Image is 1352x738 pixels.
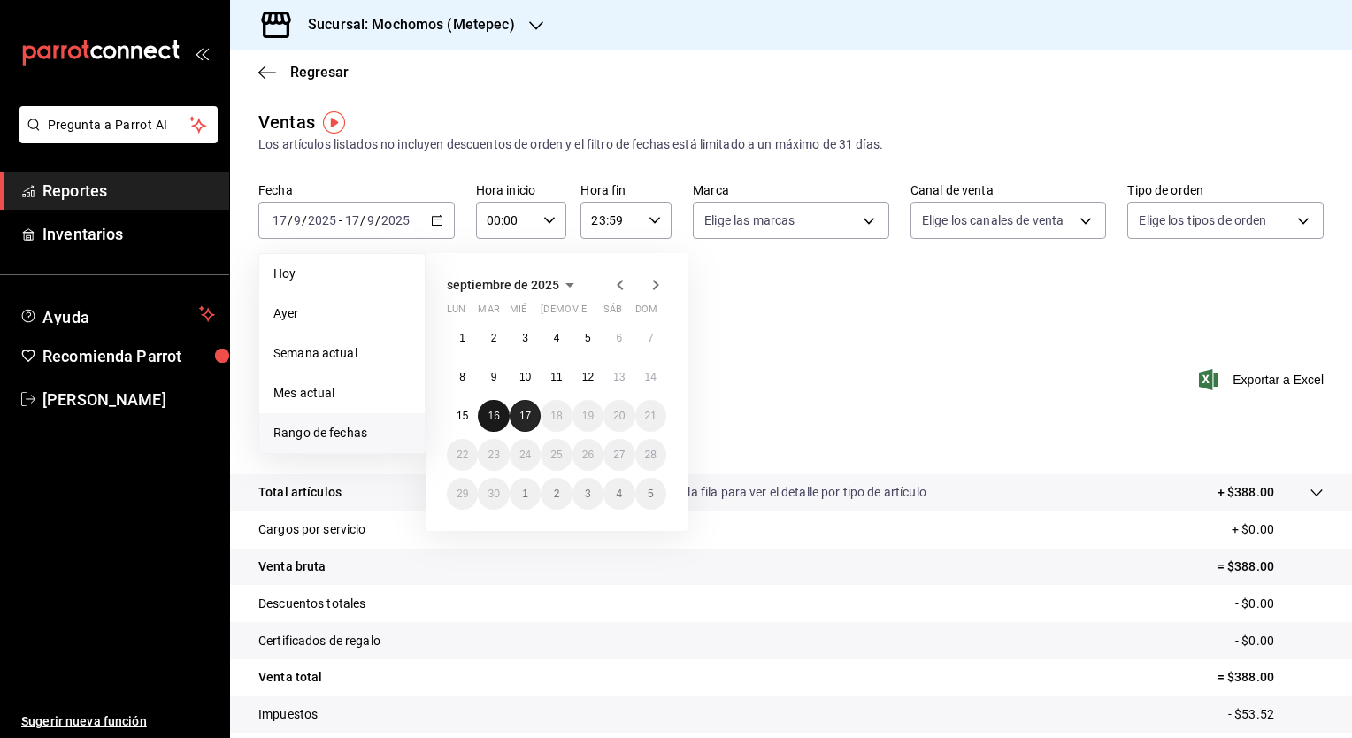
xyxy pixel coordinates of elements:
[478,478,509,510] button: 30 de septiembre de 2025
[258,135,1324,154] div: Los artículos listados no incluyen descuentos de orden y el filtro de fechas está limitado a un m...
[648,332,654,344] abbr: 7 de septiembre de 2025
[258,109,315,135] div: Ventas
[633,483,926,502] p: Da clic en la fila para ver el detalle por tipo de artículo
[572,322,603,354] button: 5 de septiembre de 2025
[272,213,288,227] input: --
[258,432,1324,453] p: Resumen
[48,116,190,135] span: Pregunta a Parrot AI
[258,184,455,196] label: Fecha
[550,410,562,422] abbr: 18 de septiembre de 2025
[572,439,603,471] button: 26 de septiembre de 2025
[258,520,366,539] p: Cargos por servicio
[258,64,349,81] button: Regresar
[572,304,587,322] abbr: viernes
[478,361,509,393] button: 9 de septiembre de 2025
[1218,483,1274,502] p: + $388.00
[554,488,560,500] abbr: 2 de octubre de 2025
[491,371,497,383] abbr: 9 de septiembre de 2025
[307,213,337,227] input: ----
[459,371,465,383] abbr: 8 de septiembre de 2025
[603,361,634,393] button: 13 de septiembre de 2025
[491,332,497,344] abbr: 2 de septiembre de 2025
[1228,705,1324,724] p: - $53.52
[613,371,625,383] abbr: 13 de septiembre de 2025
[572,478,603,510] button: 3 de octubre de 2025
[21,712,215,731] span: Sugerir nueva función
[273,265,411,283] span: Hoy
[645,410,657,422] abbr: 21 de septiembre de 2025
[1139,211,1266,229] span: Elige los tipos de orden
[293,213,302,227] input: --
[258,557,326,576] p: Venta bruta
[294,14,515,35] h3: Sucursal: Mochomos (Metepec)
[616,332,622,344] abbr: 6 de septiembre de 2025
[478,304,499,322] abbr: martes
[447,304,465,322] abbr: lunes
[457,449,468,461] abbr: 22 de septiembre de 2025
[457,410,468,422] abbr: 15 de septiembre de 2025
[273,384,411,403] span: Mes actual
[447,478,478,510] button: 29 de septiembre de 2025
[541,361,572,393] button: 11 de septiembre de 2025
[550,449,562,461] abbr: 25 de septiembre de 2025
[366,213,375,227] input: --
[648,488,654,500] abbr: 5 de octubre de 2025
[522,332,528,344] abbr: 3 de septiembre de 2025
[447,400,478,432] button: 15 de septiembre de 2025
[488,449,499,461] abbr: 23 de septiembre de 2025
[616,488,622,500] abbr: 4 de octubre de 2025
[273,304,411,323] span: Ayer
[288,213,293,227] span: /
[360,213,365,227] span: /
[447,278,559,292] span: septiembre de 2025
[635,304,657,322] abbr: domingo
[645,449,657,461] abbr: 28 de septiembre de 2025
[510,322,541,354] button: 3 de septiembre de 2025
[519,371,531,383] abbr: 10 de septiembre de 2025
[375,213,380,227] span: /
[645,371,657,383] abbr: 14 de septiembre de 2025
[447,439,478,471] button: 22 de septiembre de 2025
[635,400,666,432] button: 21 de septiembre de 2025
[603,439,634,471] button: 27 de septiembre de 2025
[1202,369,1324,390] button: Exportar a Excel
[582,410,594,422] abbr: 19 de septiembre de 2025
[693,184,889,196] label: Marca
[635,361,666,393] button: 14 de septiembre de 2025
[42,304,192,325] span: Ayuda
[510,400,541,432] button: 17 de septiembre de 2025
[541,478,572,510] button: 2 de octubre de 2025
[258,705,318,724] p: Impuestos
[519,449,531,461] abbr: 24 de septiembre de 2025
[478,322,509,354] button: 2 de septiembre de 2025
[42,344,215,368] span: Recomienda Parrot
[457,488,468,500] abbr: 29 de septiembre de 2025
[290,64,349,81] span: Regresar
[478,439,509,471] button: 23 de septiembre de 2025
[447,361,478,393] button: 8 de septiembre de 2025
[522,488,528,500] abbr: 1 de octubre de 2025
[603,304,622,322] abbr: sábado
[42,388,215,411] span: [PERSON_NAME]
[478,400,509,432] button: 16 de septiembre de 2025
[704,211,795,229] span: Elige las marcas
[488,410,499,422] abbr: 16 de septiembre de 2025
[1218,557,1324,576] p: = $388.00
[12,128,218,147] a: Pregunta a Parrot AI
[459,332,465,344] abbr: 1 de septiembre de 2025
[1232,520,1324,539] p: + $0.00
[603,322,634,354] button: 6 de septiembre de 2025
[613,410,625,422] abbr: 20 de septiembre de 2025
[1218,668,1324,687] p: = $388.00
[582,371,594,383] abbr: 12 de septiembre de 2025
[19,106,218,143] button: Pregunta a Parrot AI
[510,439,541,471] button: 24 de septiembre de 2025
[323,111,345,134] img: Tooltip marker
[447,322,478,354] button: 1 de septiembre de 2025
[510,478,541,510] button: 1 de octubre de 2025
[273,424,411,442] span: Rango de fechas
[635,439,666,471] button: 28 de septiembre de 2025
[580,184,672,196] label: Hora fin
[572,400,603,432] button: 19 de septiembre de 2025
